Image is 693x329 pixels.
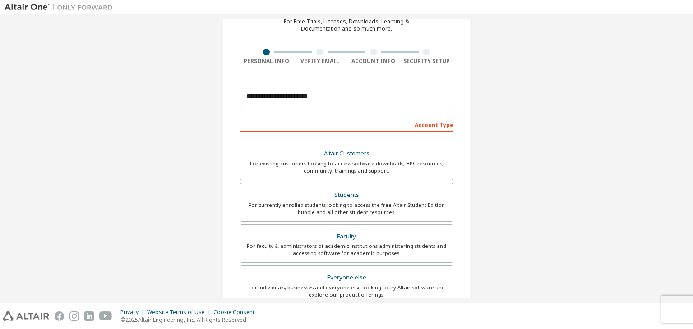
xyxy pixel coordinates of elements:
img: instagram.svg [69,311,79,321]
div: Cookie Consent [213,309,260,316]
img: altair_logo.svg [3,311,49,321]
div: For Free Trials, Licenses, Downloads, Learning & Documentation and so much more. [284,18,409,32]
div: Personal Info [240,58,293,65]
div: For individuals, businesses and everyone else looking to try Altair software and explore our prod... [245,284,448,298]
div: Security Setup [400,58,454,65]
div: Website Terms of Use [147,309,213,316]
img: youtube.svg [99,311,112,321]
p: © 2025 Altair Engineering, Inc. All Rights Reserved. [120,316,260,324]
div: Everyone else [245,271,448,284]
div: Verify Email [293,58,347,65]
div: For existing customers looking to access software downloads, HPC resources, community, trainings ... [245,160,448,174]
div: Privacy [120,309,147,316]
img: Altair One [5,3,117,12]
img: facebook.svg [55,311,64,321]
div: Students [245,189,448,201]
div: Account Type [240,117,453,132]
div: For faculty & administrators of academic institutions administering students and accessing softwa... [245,242,448,257]
div: Faculty [245,230,448,243]
img: linkedin.svg [84,311,94,321]
div: For currently enrolled students looking to access the free Altair Student Edition bundle and all ... [245,201,448,216]
div: Account Info [346,58,400,65]
div: Altair Customers [245,147,448,160]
